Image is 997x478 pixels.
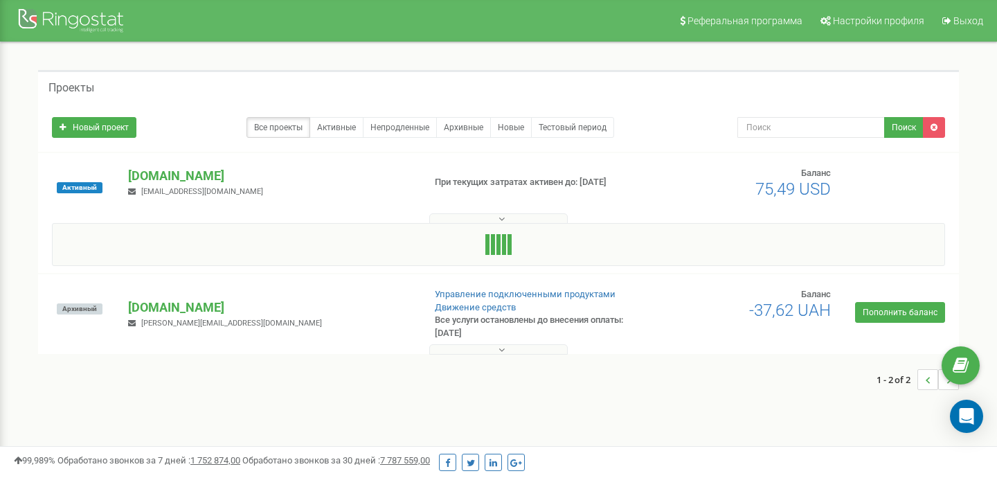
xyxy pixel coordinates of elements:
[688,15,802,26] span: Реферальная программа
[190,455,240,466] u: 1 752 874,00
[435,314,643,339] p: Все услуги остановлены до внесения оплаты: [DATE]
[141,319,322,328] span: [PERSON_NAME][EMAIL_ADDRESS][DOMAIN_NAME]
[57,303,102,315] span: Архивный
[52,117,136,138] a: Новый проект
[950,400,983,433] div: Open Intercom Messenger
[363,117,437,138] a: Непродленные
[953,15,983,26] span: Выход
[490,117,532,138] a: Новые
[877,355,959,404] nav: ...
[436,117,491,138] a: Архивные
[749,301,831,320] span: -37,62 UAH
[309,117,363,138] a: Активные
[855,302,945,323] a: Пополнить баланс
[737,117,885,138] input: Поиск
[531,117,614,138] a: Тестовый период
[801,289,831,299] span: Баланс
[57,455,240,466] span: Обработано звонков за 7 дней :
[435,302,516,312] a: Движение средств
[380,455,430,466] u: 7 787 559,00
[57,182,102,193] span: Активный
[141,187,263,196] span: [EMAIL_ADDRESS][DOMAIN_NAME]
[884,117,924,138] button: Поиск
[242,455,430,466] span: Обработано звонков за 30 дней :
[877,369,917,390] span: 1 - 2 of 2
[755,179,831,199] span: 75,49 USD
[128,167,412,185] p: [DOMAIN_NAME]
[435,289,616,299] a: Управление подключенными продуктами
[48,82,94,94] h5: Проекты
[833,15,924,26] span: Настройки профиля
[801,168,831,178] span: Баланс
[435,176,643,189] p: При текущих затратах активен до: [DATE]
[14,455,55,466] span: 99,989%
[128,299,412,317] p: [DOMAIN_NAME]
[246,117,310,138] a: Все проекты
